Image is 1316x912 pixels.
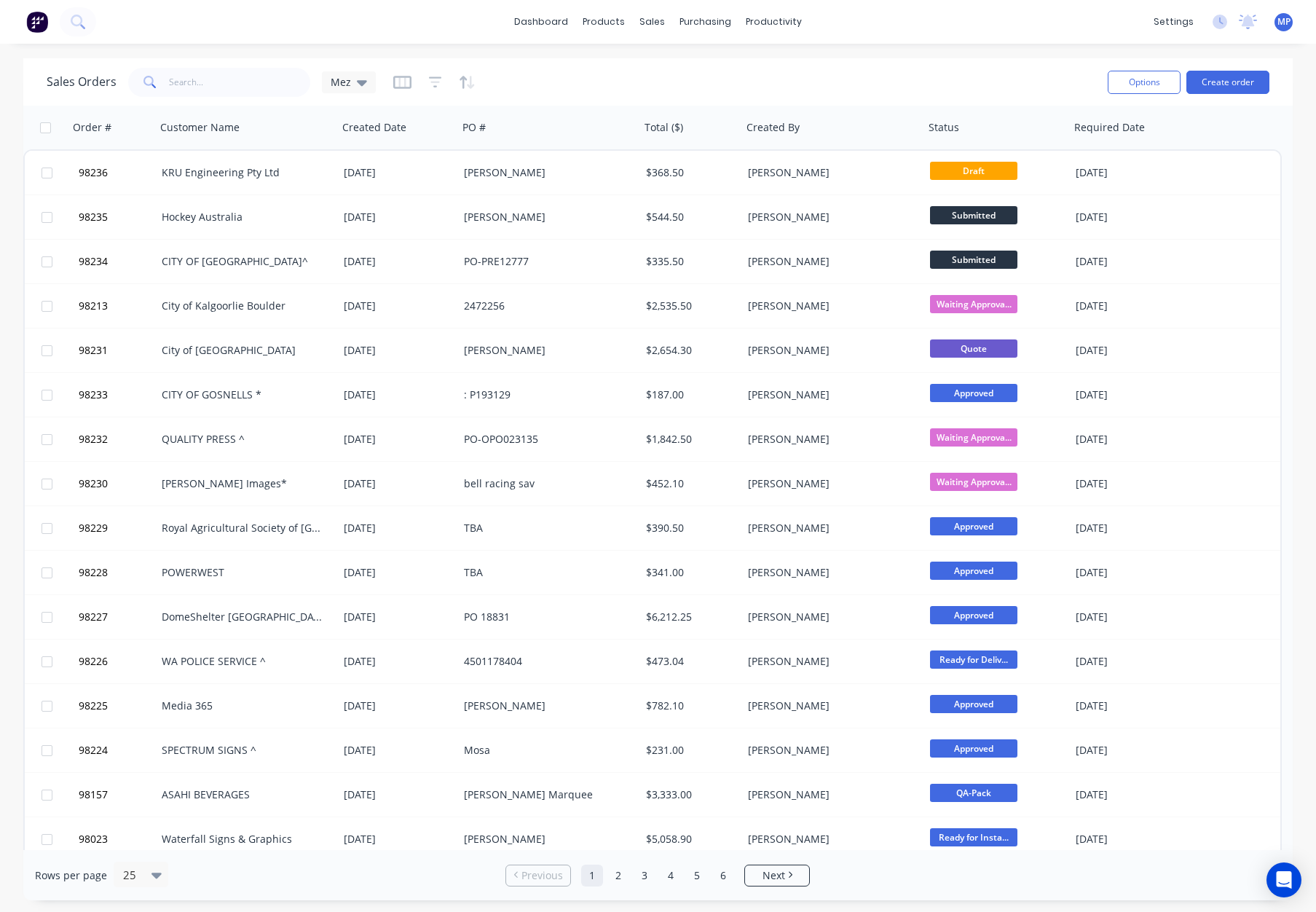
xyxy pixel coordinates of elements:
div: WA POLICE SERVICE ^ [162,654,323,669]
div: [DATE] [1076,654,1191,669]
div: KRU Engineering Pty Ltd [162,165,323,180]
span: 98230 [79,476,108,491]
div: [PERSON_NAME] [748,254,910,269]
span: Waiting Approva... [930,295,1017,313]
div: DomeShelter [GEOGRAPHIC_DATA] [162,610,323,624]
span: Draft [930,162,1017,180]
div: [DATE] [1076,832,1191,846]
button: 98236 [74,151,162,194]
div: Status [929,120,959,135]
div: ASAHI BEVERAGES [162,787,323,802]
div: [DATE] [344,299,452,313]
span: 98236 [79,165,108,180]
div: Created By [746,120,800,135]
button: 98224 [74,728,162,772]
div: Mosa [464,743,626,758]
h1: Sales Orders [47,75,117,89]
img: Factory [26,11,48,33]
div: [DATE] [1076,610,1191,624]
div: [DATE] [344,743,452,758]
div: [DATE] [344,476,452,491]
span: MP [1277,15,1291,28]
div: [DATE] [1076,699,1191,713]
div: PO-OPO023135 [464,432,626,447]
div: [DATE] [344,254,452,269]
div: [DATE] [344,521,452,535]
div: [DATE] [344,432,452,447]
div: Open Intercom Messenger [1266,862,1301,897]
button: Create order [1186,71,1269,94]
div: [DATE] [1076,565,1191,580]
div: Total ($) [645,120,683,135]
button: 98229 [74,506,162,550]
div: [PERSON_NAME] [464,699,626,713]
div: [PERSON_NAME] [748,521,910,535]
div: [DATE] [344,787,452,802]
span: 98234 [79,254,108,269]
span: Approved [930,384,1017,402]
div: $335.50 [646,254,732,269]
span: Ready for Deliv... [930,650,1017,669]
div: bell racing sav [464,476,626,491]
div: [PERSON_NAME] [464,165,626,180]
div: SPECTRUM SIGNS ^ [162,743,323,758]
div: settings [1146,11,1201,33]
div: PO-PRE12777 [464,254,626,269]
div: [PERSON_NAME] [748,743,910,758]
div: [PERSON_NAME] [464,832,626,846]
span: Quote [930,339,1017,358]
div: $390.50 [646,521,732,535]
a: Previous page [506,868,570,883]
div: [PERSON_NAME] [748,476,910,491]
div: Created Date [342,120,406,135]
div: [PERSON_NAME] [748,343,910,358]
ul: Pagination [500,865,816,887]
div: [PERSON_NAME] [748,210,910,224]
div: $231.00 [646,743,732,758]
div: [DATE] [344,610,452,624]
div: [PERSON_NAME] Marquee [464,787,626,802]
div: [PERSON_NAME] [748,654,910,669]
span: 98228 [79,565,108,580]
button: 98230 [74,462,162,506]
div: [PERSON_NAME] [748,787,910,802]
div: [PERSON_NAME] [748,699,910,713]
div: [PERSON_NAME] [748,610,910,624]
button: 98023 [74,817,162,861]
div: : P193129 [464,388,626,402]
span: Approved [930,739,1017,758]
div: [DATE] [1076,165,1191,180]
span: 98023 [79,832,108,846]
a: dashboard [507,11,575,33]
div: [DATE] [344,832,452,846]
span: Approved [930,517,1017,535]
span: 98233 [79,388,108,402]
div: [PERSON_NAME] [464,343,626,358]
button: 98232 [74,417,162,461]
div: [DATE] [1076,521,1191,535]
a: Page 3 [634,865,655,887]
button: 98225 [74,684,162,728]
button: 98233 [74,373,162,417]
span: Next [763,868,785,883]
div: QUALITY PRESS ^ [162,432,323,447]
span: Waiting Approva... [930,473,1017,491]
button: 98213 [74,284,162,328]
div: $2,654.30 [646,343,732,358]
div: [DATE] [344,388,452,402]
span: Approved [930,562,1017,580]
div: POWERWEST [162,565,323,580]
div: $452.10 [646,476,732,491]
a: Page 5 [686,865,708,887]
div: $187.00 [646,388,732,402]
div: [DATE] [1076,343,1191,358]
div: [PERSON_NAME] [464,210,626,224]
div: $6,212.25 [646,610,732,624]
span: Submitted [930,206,1017,224]
div: Media 365 [162,699,323,713]
div: [PERSON_NAME] [748,565,910,580]
div: TBA [464,565,626,580]
span: 98226 [79,654,108,669]
span: 98157 [79,787,108,802]
div: $473.04 [646,654,732,669]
